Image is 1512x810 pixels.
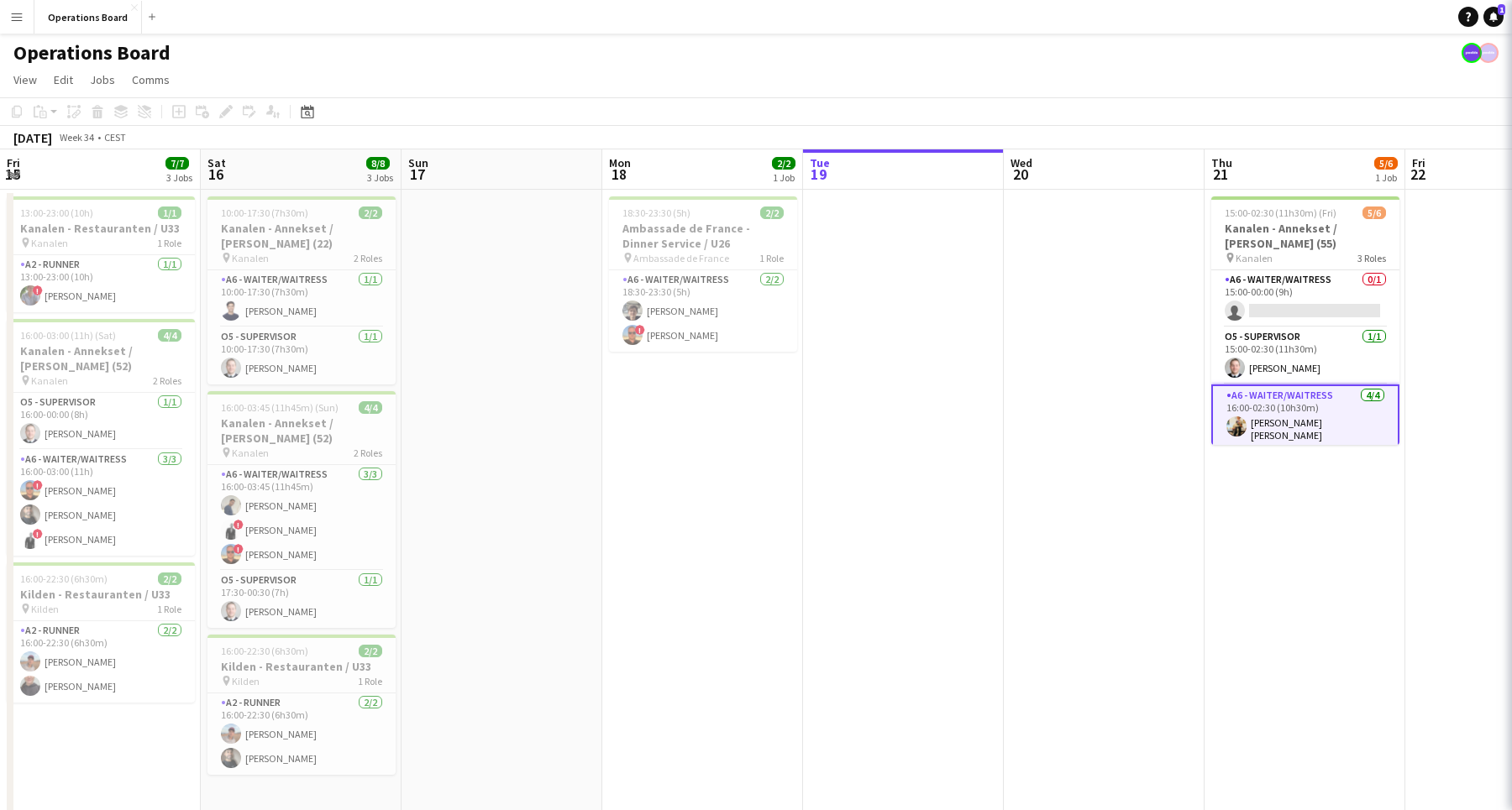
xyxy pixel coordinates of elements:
[366,157,390,170] span: 8/8
[234,544,244,554] span: !
[132,72,170,87] span: Comms
[33,529,43,539] span: !
[358,675,382,687] span: 1 Role
[7,69,44,91] a: View
[221,206,308,219] span: 10:00-17:30 (7h30m)
[367,171,393,184] div: 3 Jobs
[760,206,784,219] span: 2/2
[207,465,396,571] app-card-role: A6 - WAITER/WAITRESS3/316:00-03:45 (11h45m)[PERSON_NAME]![PERSON_NAME]![PERSON_NAME]
[359,206,382,219] span: 2/2
[157,603,181,615] span: 1 Role
[207,391,396,628] app-job-card: 16:00-03:45 (11h45m) (Sun)4/4Kanalen - Annekset / [PERSON_NAME] (52) Kanalen2 RolesA6 - WAITER/WA...
[7,450,195,556] app-card-role: A6 - WAITER/WAITRESS3/316:00-03:00 (11h)![PERSON_NAME][PERSON_NAME]![PERSON_NAME]
[1478,43,1499,63] app-user-avatar: Support Team
[34,1,142,34] button: Operations Board
[33,285,43,295] span: !
[359,401,382,414] span: 4/4
[20,572,108,585] span: 16:00-22:30 (6h30m)
[807,165,830,184] span: 19
[31,603,59,615] span: Kilden
[609,221,797,251] h3: Ambassade de France - Dinner Service / U26
[1236,252,1273,264] span: Kanalen
[772,157,795,170] span: 2/2
[609,155,631,170] span: Mon
[7,621,195,703] app-card-role: A2 - RUNNER2/216:00-22:30 (6h30m)[PERSON_NAME][PERSON_NAME]
[158,206,181,219] span: 1/1
[153,374,181,387] span: 2 Roles
[773,171,795,184] div: 1 Job
[7,319,195,556] app-job-card: 16:00-03:00 (11h) (Sat)4/4Kanalen - Annekset / [PERSON_NAME] (52) Kanalen2 RolesO5 - SUPERVISOR1/...
[221,645,308,657] span: 16:00-22:30 (6h30m)
[7,196,195,312] app-job-card: 13:00-23:00 (10h)1/1Kanalen - Restauranten / U33 Kanalen1 RoleA2 - RUNNER1/113:00-23:00 (10h)![PE...
[1498,4,1505,15] span: 1
[232,252,269,264] span: Kanalen
[157,237,181,249] span: 1 Role
[1209,165,1232,184] span: 21
[165,157,189,170] span: 7/7
[7,343,195,374] h3: Kanalen - Annekset / [PERSON_NAME] (52)
[354,447,382,459] span: 2 Roles
[158,329,181,342] span: 4/4
[1211,221,1399,251] h3: Kanalen - Annekset / [PERSON_NAME] (55)
[1375,171,1397,184] div: 1 Job
[408,155,428,170] span: Sun
[158,572,181,585] span: 2/2
[759,252,784,264] span: 1 Role
[207,415,396,446] h3: Kanalen - Annekset / [PERSON_NAME] (52)
[13,72,37,87] span: View
[1008,165,1032,184] span: 20
[1374,157,1398,170] span: 5/6
[207,270,396,327] app-card-role: A6 - WAITER/WAITRESS1/110:00-17:30 (7h30m)[PERSON_NAME]
[1462,43,1482,63] app-user-avatar: Support Team
[7,393,195,450] app-card-role: O5 - SUPERVISOR1/116:00-00:00 (8h)[PERSON_NAME]
[104,131,126,144] div: CEST
[7,562,195,703] app-job-card: 16:00-22:30 (6h30m)2/2Kilden - Restauranten / U33 Kilden1 RoleA2 - RUNNER2/216:00-22:30 (6h30m)[P...
[221,401,339,414] span: 16:00-03:45 (11h45m) (Sun)
[31,237,68,249] span: Kanalen
[207,196,396,384] app-job-card: 10:00-17:30 (7h30m)2/2Kanalen - Annekset / [PERSON_NAME] (22) Kanalen2 RolesA6 - WAITER/WAITRESS1...
[207,327,396,384] app-card-role: O5 - SUPERVISOR1/110:00-17:30 (7h30m)[PERSON_NAME]
[232,447,269,459] span: Kanalen
[406,165,428,184] span: 17
[7,255,195,312] app-card-role: A2 - RUNNER1/113:00-23:00 (10h)![PERSON_NAME]
[83,69,122,91] a: Jobs
[1412,155,1425,170] span: Fri
[47,69,80,91] a: Edit
[13,129,52,146] div: [DATE]
[609,196,797,352] app-job-card: 18:30-23:30 (5h)2/2Ambassade de France - Dinner Service / U26 Ambassade de France1 RoleA6 - WAITE...
[1211,327,1399,384] app-card-role: O5 - SUPERVISOR1/115:00-02:30 (11h30m)[PERSON_NAME]
[166,171,192,184] div: 3 Jobs
[54,72,73,87] span: Edit
[606,165,631,184] span: 18
[635,325,645,335] span: !
[207,635,396,775] app-job-card: 16:00-22:30 (6h30m)2/2Kilden - Restauranten / U33 Kilden1 RoleA2 - RUNNER2/216:00-22:30 (6h30m)[P...
[622,206,690,219] span: 18:30-23:30 (5h)
[1225,206,1336,219] span: 15:00-02:30 (11h30m) (Fri)
[1211,155,1232,170] span: Thu
[1362,206,1386,219] span: 5/6
[20,206,93,219] span: 13:00-23:00 (10h)
[33,480,43,490] span: !
[1211,196,1399,445] div: 15:00-02:30 (11h30m) (Fri)5/6Kanalen - Annekset / [PERSON_NAME] (55) Kanalen3 RolesA6 - WAITER/WA...
[359,645,382,657] span: 2/2
[810,155,830,170] span: Tue
[232,675,260,687] span: Kilden
[55,131,97,144] span: Week 34
[1211,384,1399,523] app-card-role: A6 - WAITER/WAITRESS4/416:00-02:30 (10h30m)[PERSON_NAME] [PERSON_NAME] [PERSON_NAME]
[609,270,797,352] app-card-role: A6 - WAITER/WAITRESS2/218:30-23:30 (5h)[PERSON_NAME]![PERSON_NAME]
[1410,165,1425,184] span: 22
[20,329,116,342] span: 16:00-03:00 (11h) (Sat)
[207,571,396,628] app-card-role: O5 - SUPERVISOR1/117:30-00:30 (7h)[PERSON_NAME]
[125,69,176,91] a: Comms
[7,587,195,602] h3: Kilden - Restauranten / U33
[207,155,226,170] span: Sat
[207,221,396,251] h3: Kanalen - Annekset / [PERSON_NAME] (22)
[207,659,396,674] h3: Kilden - Restauranten / U33
[1011,155,1032,170] span: Wed
[90,72,115,87] span: Jobs
[7,155,20,170] span: Fri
